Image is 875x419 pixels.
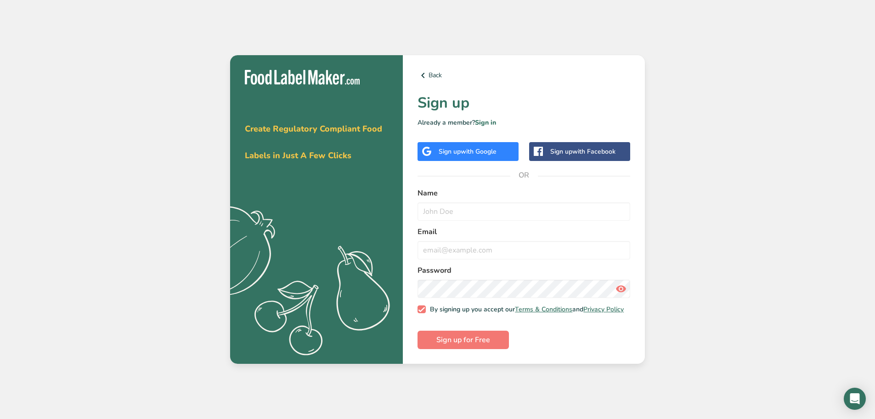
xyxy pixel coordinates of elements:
div: Sign up [439,147,497,156]
a: Back [418,70,630,81]
a: Terms & Conditions [515,305,572,314]
span: with Facebook [572,147,615,156]
a: Sign in [475,118,496,127]
span: Create Regulatory Compliant Food Labels in Just A Few Clicks [245,123,382,161]
div: Sign up [550,147,615,156]
img: Food Label Maker [245,70,360,85]
label: Email [418,226,630,237]
p: Already a member? [418,118,630,127]
span: with Google [461,147,497,156]
span: OR [510,161,538,189]
button: Sign up for Free [418,331,509,349]
input: John Doe [418,202,630,221]
h1: Sign up [418,92,630,114]
span: By signing up you accept our and [426,305,624,314]
label: Name [418,188,630,199]
span: Sign up for Free [436,334,490,345]
label: Password [418,265,630,276]
a: Privacy Policy [583,305,624,314]
input: email@example.com [418,241,630,259]
div: Open Intercom Messenger [844,388,866,410]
